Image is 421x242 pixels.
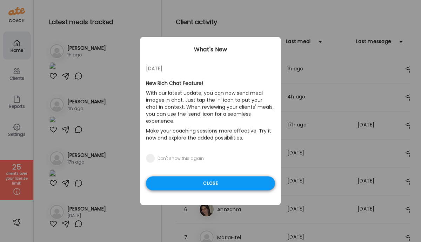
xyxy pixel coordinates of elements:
[146,126,275,143] p: Make your coaching sessions more effective. Try it now and explore the added possibilities.
[146,88,275,126] p: With our latest update, you can now send meal images in chat. Just tap the '+' icon to put your c...
[146,80,203,87] b: New Rich Chat Feature!
[146,177,275,191] div: Close
[140,46,281,54] div: What's New
[146,64,275,73] div: [DATE]
[158,156,204,161] div: Don't show this again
